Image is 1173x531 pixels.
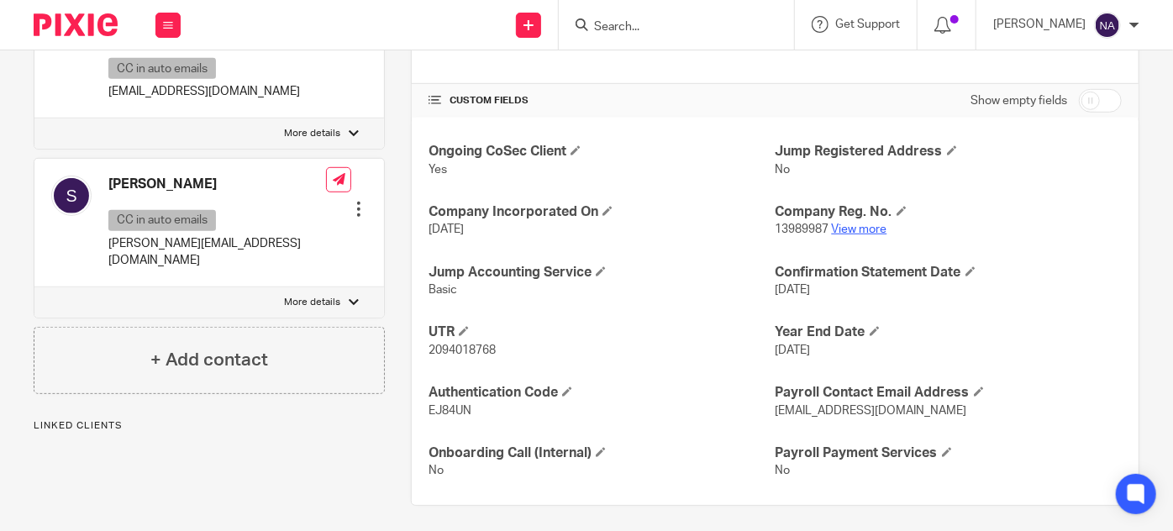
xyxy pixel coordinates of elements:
[429,405,471,417] span: EJ84UN
[835,18,900,30] span: Get Support
[429,164,447,176] span: Yes
[776,264,1122,281] h4: Confirmation Statement Date
[150,347,268,373] h4: + Add contact
[429,143,775,160] h4: Ongoing CoSec Client
[776,164,791,176] span: No
[776,323,1122,341] h4: Year End Date
[429,444,775,462] h4: Onboarding Call (Internal)
[776,284,811,296] span: [DATE]
[108,58,216,79] p: CC in auto emails
[776,444,1122,462] h4: Payroll Payment Services
[429,223,464,235] span: [DATE]
[108,176,326,193] h4: [PERSON_NAME]
[776,143,1122,160] h4: Jump Registered Address
[429,264,775,281] h4: Jump Accounting Service
[776,344,811,356] span: [DATE]
[34,13,118,36] img: Pixie
[776,384,1122,402] h4: Payroll Contact Email Address
[429,344,496,356] span: 2094018768
[429,284,457,296] span: Basic
[429,203,775,221] h4: Company Incorporated On
[832,223,887,235] a: View more
[776,465,791,476] span: No
[429,465,444,476] span: No
[776,223,829,235] span: 13989987
[284,127,340,140] p: More details
[429,323,775,341] h4: UTR
[592,20,744,35] input: Search
[108,235,326,270] p: [PERSON_NAME][EMAIL_ADDRESS][DOMAIN_NAME]
[993,16,1086,33] p: [PERSON_NAME]
[51,176,92,216] img: svg%3E
[429,94,775,108] h4: CUSTOM FIELDS
[284,296,340,309] p: More details
[34,419,385,433] p: Linked clients
[776,405,967,417] span: [EMAIL_ADDRESS][DOMAIN_NAME]
[970,92,1067,109] label: Show empty fields
[429,384,775,402] h4: Authentication Code
[776,203,1122,221] h4: Company Reg. No.
[1094,12,1121,39] img: svg%3E
[108,83,318,100] p: [EMAIL_ADDRESS][DOMAIN_NAME]
[108,210,216,231] p: CC in auto emails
